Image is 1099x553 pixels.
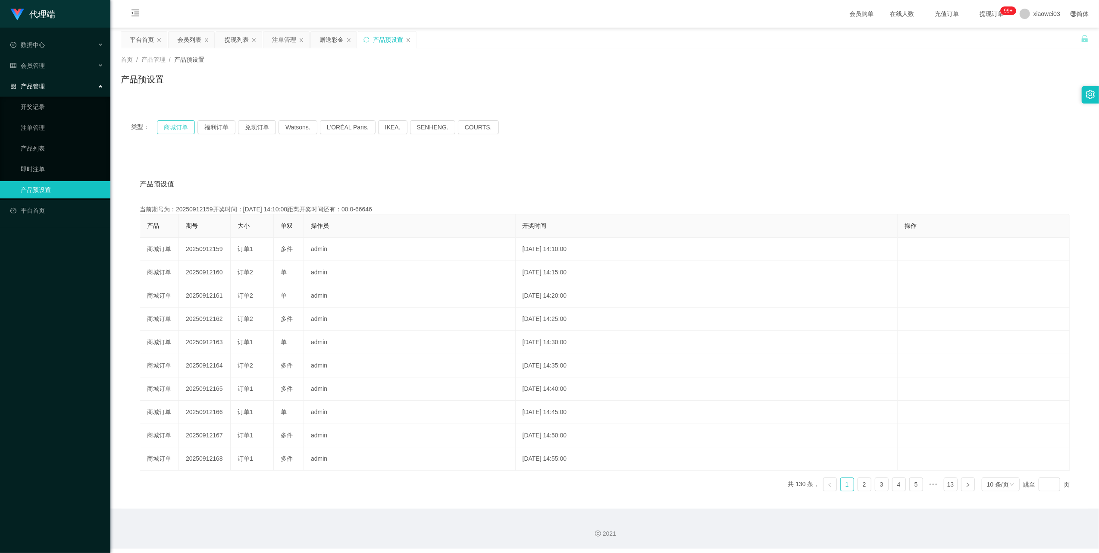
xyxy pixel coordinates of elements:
[827,482,833,487] i: 图标: left
[225,31,249,48] div: 提现列表
[944,478,957,491] a: 13
[136,56,138,63] span: /
[179,284,231,308] td: 20250912161
[21,98,103,116] a: 开奖记录
[179,308,231,331] td: 20250912162
[840,478,854,491] li: 1
[272,31,296,48] div: 注单管理
[410,120,455,134] button: SENHENG.
[179,424,231,447] td: 20250912167
[823,478,837,491] li: 上一页
[140,331,179,354] td: 商城订单
[346,38,351,43] i: 图标: close
[311,222,329,229] span: 操作员
[157,120,195,134] button: 商城订单
[1081,35,1089,43] i: 图标: unlock
[281,432,293,439] span: 多件
[281,408,287,415] span: 单
[304,308,516,331] td: admin
[179,238,231,261] td: 20250912159
[304,261,516,284] td: admin
[140,308,179,331] td: 商城订单
[140,424,179,447] td: 商城订单
[910,478,923,491] a: 5
[516,377,898,401] td: [DATE] 14:40:00
[10,63,16,69] i: 图标: table
[909,478,923,491] li: 5
[179,447,231,471] td: 20250912168
[516,331,898,354] td: [DATE] 14:30:00
[875,478,889,491] li: 3
[179,354,231,377] td: 20250912164
[204,38,209,43] i: 图标: close
[140,377,179,401] td: 商城订单
[21,119,103,136] a: 注单管理
[140,401,179,424] td: 商城订单
[147,222,159,229] span: 产品
[140,205,1070,214] div: 当前期号为：20250912159开奖时间：[DATE] 14:10:00距离开奖时间还有：00:0-66646
[931,11,964,17] span: 充值订单
[892,478,906,491] li: 4
[131,120,157,134] span: 类型：
[130,31,154,48] div: 平台首页
[927,478,940,491] li: 向后 5 页
[858,478,871,491] li: 2
[238,120,276,134] button: 兑现订单
[140,179,174,189] span: 产品预设值
[304,238,516,261] td: admin
[1009,482,1014,488] i: 图标: down
[886,11,919,17] span: 在线人数
[406,38,411,43] i: 图标: close
[140,261,179,284] td: 商城订单
[157,38,162,43] i: 图标: close
[281,315,293,322] span: 多件
[140,238,179,261] td: 商城订单
[238,222,250,229] span: 大小
[279,120,317,134] button: Watsons.
[281,385,293,392] span: 多件
[892,478,905,491] a: 4
[140,284,179,308] td: 商城订单
[238,362,253,369] span: 订单2
[1086,90,1095,99] i: 图标: setting
[238,292,253,299] span: 订单2
[595,531,601,537] i: 图标: copyright
[841,478,854,491] a: 1
[197,120,235,134] button: 福利订单
[238,408,253,415] span: 订单1
[516,447,898,471] td: [DATE] 14:55:00
[21,160,103,178] a: 即时注单
[304,377,516,401] td: admin
[238,245,253,252] span: 订单1
[281,222,293,229] span: 单双
[10,83,45,90] span: 产品管理
[961,478,975,491] li: 下一页
[281,245,293,252] span: 多件
[10,202,103,219] a: 图标: dashboard平台首页
[238,315,253,322] span: 订单2
[140,447,179,471] td: 商城订单
[987,478,1009,491] div: 10 条/页
[238,339,253,346] span: 订单1
[905,222,917,229] span: 操作
[238,269,253,276] span: 订单2
[281,455,293,462] span: 多件
[875,478,888,491] a: 3
[121,73,164,86] h1: 产品预设置
[304,447,516,471] td: admin
[516,424,898,447] td: [DATE] 14:50:00
[1001,6,1016,15] sup: 1176
[378,120,407,134] button: IKEA.
[169,56,171,63] span: /
[121,0,150,28] i: 图标: menu-fold
[304,331,516,354] td: admin
[21,181,103,198] a: 产品预设置
[121,56,133,63] span: 首页
[304,424,516,447] td: admin
[179,261,231,284] td: 20250912160
[10,83,16,89] i: 图标: appstore-o
[177,31,201,48] div: 会员列表
[21,140,103,157] a: 产品列表
[304,284,516,308] td: admin
[299,38,304,43] i: 图标: close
